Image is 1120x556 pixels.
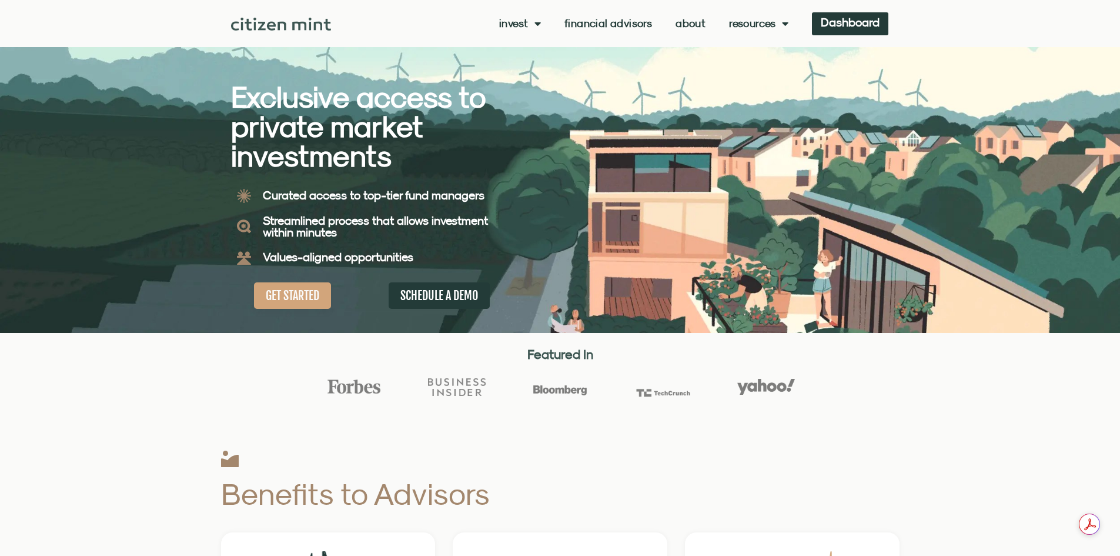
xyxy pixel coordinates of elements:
a: About [676,18,706,29]
b: Streamlined process that allows investment within minutes [263,214,488,239]
img: Citizen Mint [231,18,332,31]
h2: Benefits to Advisors [221,479,665,509]
span: SCHEDULE A DEMO [400,288,478,303]
nav: Menu [499,18,788,29]
b: Values-aligned opportunities [263,250,413,264]
a: Dashboard [812,12,888,35]
a: Invest [499,18,541,29]
img: Forbes Logo [325,379,383,394]
strong: Featured In [527,347,593,362]
span: GET STARTED [266,288,319,303]
b: Curated access to top-tier fund managers [263,188,484,202]
a: Financial Advisors [564,18,652,29]
a: GET STARTED [254,282,331,309]
a: Resources [729,18,788,29]
a: SCHEDULE A DEMO [389,282,490,309]
h2: Exclusive access to private market investments [231,82,519,171]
